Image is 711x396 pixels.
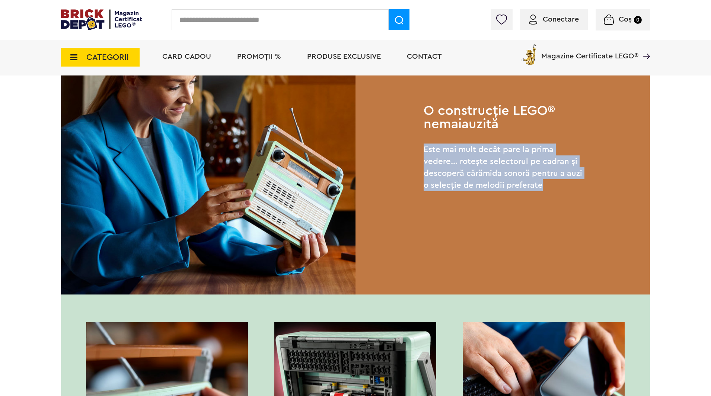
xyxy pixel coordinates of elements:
[61,0,355,294] img: 10334-lego-a
[424,104,582,131] h2: O construcție LEGO® nemaiauzită
[529,16,579,23] a: Conectare
[543,16,579,23] span: Conectare
[307,53,381,60] a: Produse exclusive
[638,43,650,50] a: Magazine Certificate LEGO®
[162,53,211,60] a: Card Cadou
[424,144,582,191] p: Este mai mult decât pare la prima vedere... rotește selectorul pe cadran și descoperă cărămida so...
[619,16,632,23] span: Coș
[541,43,638,60] span: Magazine Certificate LEGO®
[634,16,642,24] small: 0
[86,53,129,61] span: CATEGORII
[237,53,281,60] a: PROMOȚII %
[407,53,442,60] a: Contact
